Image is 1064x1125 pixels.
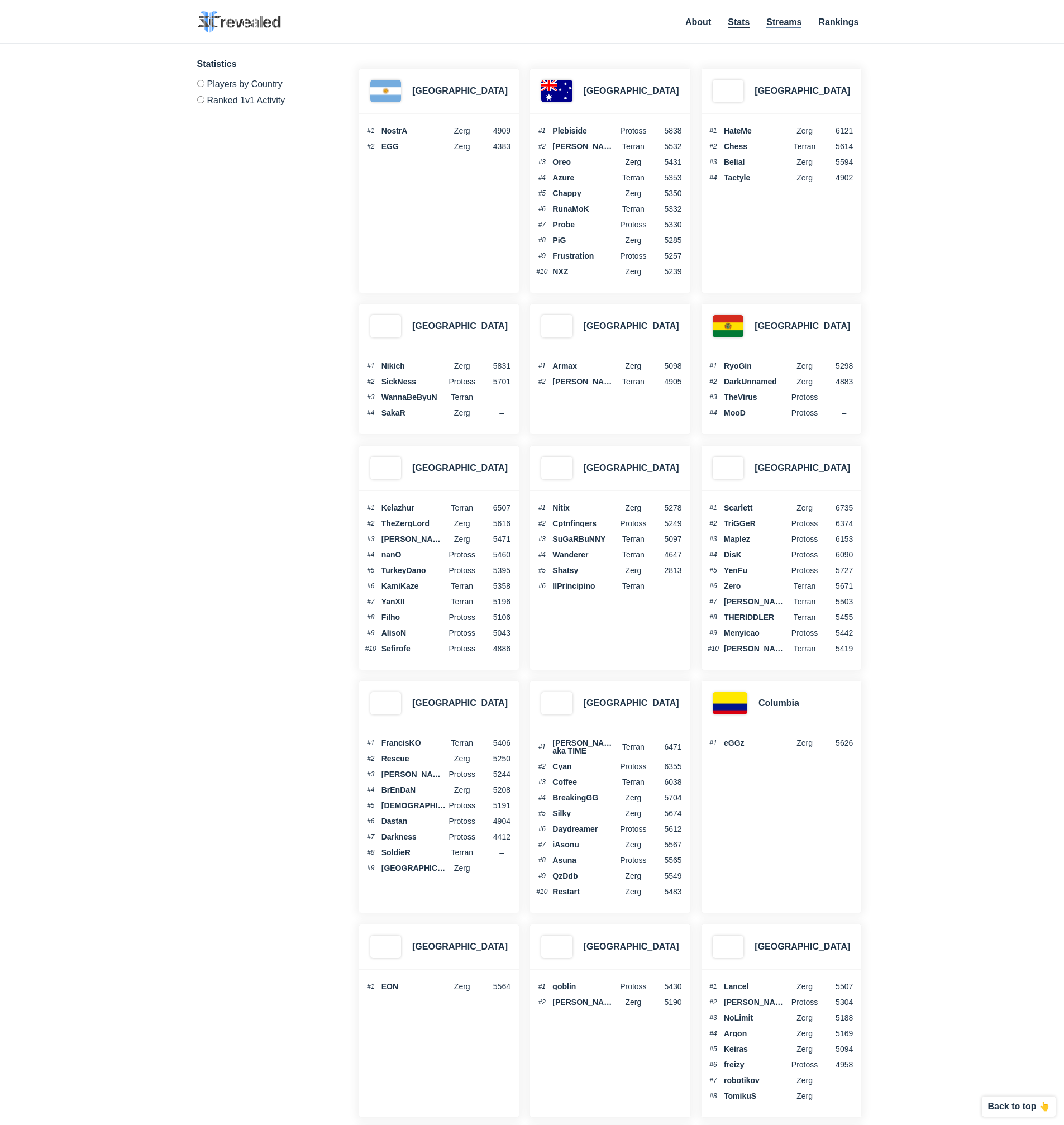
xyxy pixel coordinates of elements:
span: NostrA [381,127,446,135]
h3: [GEOGRAPHIC_DATA] [584,697,679,710]
span: SoldieR [381,848,446,856]
span: AlisoN [381,629,446,637]
span: #6 [707,583,719,589]
span: 5257 [650,252,682,260]
span: 5701 [478,378,510,385]
span: 6121 [820,127,853,135]
span: 5249 [650,519,682,527]
span: #2 [536,520,548,527]
span: #3 [707,536,719,542]
span: [PERSON_NAME] [381,535,446,543]
span: Protoss [789,409,821,417]
span: 5350 [650,189,682,197]
span: 5097 [650,535,682,543]
span: #5 [707,567,719,574]
span: Belial [724,158,789,166]
span: #1 [707,127,719,134]
span: Terran [617,535,650,543]
span: #8 [707,614,719,621]
span: 5239 [650,268,682,275]
a: Stats [728,17,750,28]
span: 5406 [478,739,510,747]
span: Zerg [617,504,650,512]
span: 4886 [478,645,510,652]
h3: [GEOGRAPHIC_DATA] [584,320,679,333]
span: Protoss [617,762,650,770]
span: #4 [707,409,719,416]
span: Zerg [789,127,821,135]
span: Terran [446,739,478,747]
span: Protoss [617,825,650,833]
span: 5838 [650,127,682,135]
h3: [GEOGRAPHIC_DATA] [412,320,508,333]
span: [PERSON_NAME] [724,598,789,606]
span: 5503 [820,598,853,606]
span: HateMe [724,127,789,135]
span: nanO [381,551,446,559]
span: #10 [365,645,377,652]
span: 4909 [478,127,510,135]
span: Daydreamer [552,825,617,833]
span: Protoss [446,645,478,652]
span: – [842,408,846,417]
span: 5191 [478,802,510,809]
span: Terran [617,205,650,213]
span: 6038 [650,778,682,786]
span: Frustration [552,252,617,260]
span: #6 [365,818,377,824]
span: [DEMOGRAPHIC_DATA] [381,802,446,809]
span: Terran [446,848,478,856]
span: 5455 [820,613,853,621]
span: iAsonu [552,841,617,848]
span: #2 [365,378,377,385]
span: 5332 [650,205,682,213]
span: – [499,393,504,402]
span: 5532 [650,142,682,150]
span: #1 [536,127,548,134]
span: Zerg [446,755,478,762]
span: Plebiside [552,127,617,135]
span: RyoGin [724,362,789,370]
span: #3 [536,159,548,165]
h3: Statistics [197,58,331,71]
span: #2 [707,378,719,385]
span: Terran [446,598,478,606]
span: Terran [446,393,478,401]
span: Protoss [789,629,821,637]
span: TheZergLord [381,519,446,527]
span: 5196 [478,598,510,606]
span: 5831 [478,362,510,370]
span: YanXII [381,598,446,606]
span: Zerg [617,268,650,275]
span: #7 [536,221,548,228]
span: #6 [536,826,548,832]
span: #4 [536,794,548,801]
span: #5 [536,190,548,197]
span: Protoss [446,378,478,385]
span: 5330 [650,221,682,228]
span: [PERSON_NAME] [381,770,446,778]
span: Cyan [552,762,617,770]
span: 5612 [650,825,682,833]
span: Protoss [789,393,821,401]
span: 4647 [650,551,682,559]
span: #4 [707,174,719,181]
span: #4 [707,551,719,558]
span: #4 [536,174,548,181]
span: #2 [365,520,377,527]
span: Protoss [617,856,650,864]
span: – [671,581,675,590]
span: Terran [617,378,650,385]
span: BreakingGG [552,794,617,802]
span: 5395 [478,566,510,574]
span: Zerg [789,158,821,166]
span: BrEnDaN [381,786,446,794]
span: 6735 [820,504,853,512]
span: 5471 [478,535,510,543]
span: #2 [707,520,719,527]
span: Terran [789,582,821,590]
span: Terran [617,582,650,590]
span: #1 [365,740,377,746]
span: Terran [617,778,650,786]
span: Zero [724,582,789,590]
